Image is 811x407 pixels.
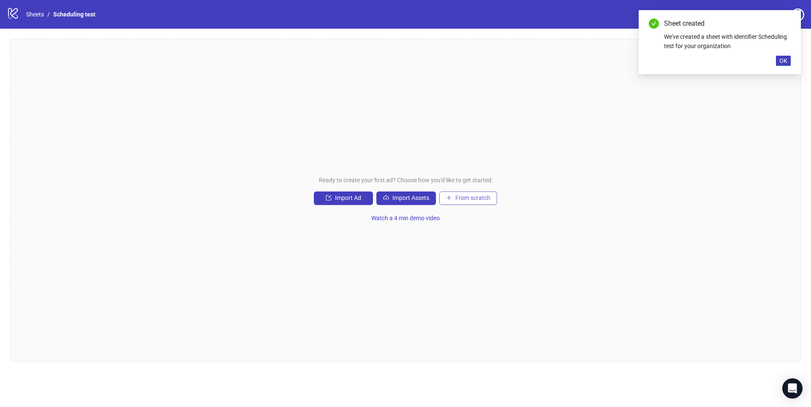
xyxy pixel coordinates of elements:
span: OK [779,57,787,64]
a: Sheets [24,10,46,19]
span: check-circle [649,19,659,29]
span: From scratch [455,194,490,201]
a: Settings [744,8,788,22]
span: question-circle [792,8,804,21]
div: We've created a sheet with identifier Scheduling test for your organization [664,32,791,51]
button: From scratch [439,191,497,205]
button: OK [776,56,791,66]
span: Ready to create your first ad? Choose how you'd like to get started: [319,175,493,185]
span: Import Ad [335,194,361,201]
button: Watch a 4 min demo video [365,212,446,225]
div: Sheet created [664,19,791,29]
span: Watch a 4 min demo video [371,215,440,221]
a: Scheduling test [52,10,97,19]
a: Close [781,19,791,28]
div: Open Intercom Messenger [782,378,803,399]
button: Import Ad [314,191,373,205]
span: Import Assets [392,194,429,201]
span: import [326,195,332,201]
span: plus [446,195,452,201]
span: cloud-upload [383,195,389,201]
li: / [47,10,50,19]
button: Import Assets [376,191,436,205]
